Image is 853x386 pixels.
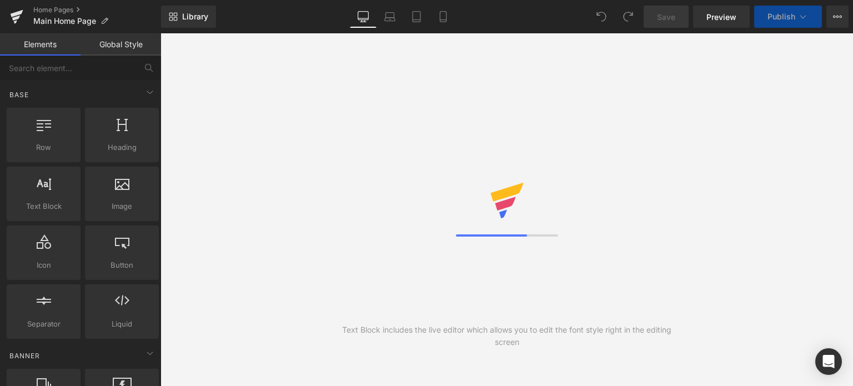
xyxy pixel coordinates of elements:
span: Banner [8,350,41,361]
div: Text Block includes the live editor which allows you to edit the font style right in the editing ... [334,324,680,348]
span: Main Home Page [33,17,96,26]
span: Row [10,142,77,153]
a: Tablet [403,6,430,28]
a: New Library [161,6,216,28]
span: Image [88,200,155,212]
span: Heading [88,142,155,153]
span: Base [8,89,30,100]
button: Redo [617,6,639,28]
a: Desktop [350,6,377,28]
button: More [826,6,849,28]
a: Global Style [81,33,161,56]
div: Open Intercom Messenger [815,348,842,375]
span: Button [88,259,155,271]
span: Publish [767,12,795,21]
button: Publish [754,6,822,28]
a: Laptop [377,6,403,28]
a: Home Pages [33,6,161,14]
span: Separator [10,318,77,330]
span: Liquid [88,318,155,330]
span: Save [657,11,675,23]
a: Mobile [430,6,456,28]
a: Preview [693,6,750,28]
span: Library [182,12,208,22]
span: Preview [706,11,736,23]
span: Text Block [10,200,77,212]
span: Icon [10,259,77,271]
button: Undo [590,6,613,28]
